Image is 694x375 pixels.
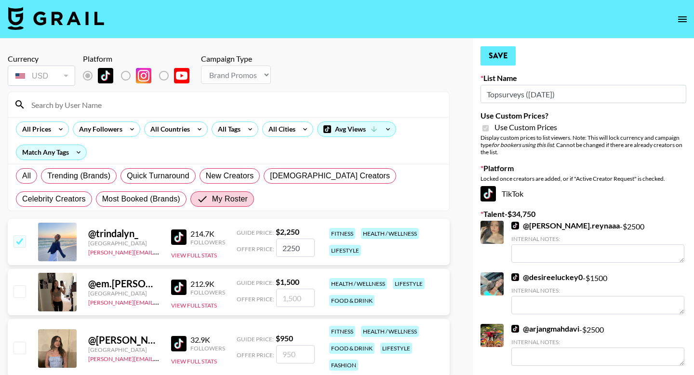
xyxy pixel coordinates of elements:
[174,68,189,83] img: YouTube
[201,54,271,64] div: Campaign Type
[480,175,686,182] div: Locked once creators are added, or if "Active Creator Request" is checked.
[190,239,225,246] div: Followers
[511,273,519,281] img: TikTok
[480,46,516,66] button: Save
[393,278,425,289] div: lifestyle
[88,334,160,346] div: @ [PERSON_NAME]
[136,68,151,83] img: Instagram
[88,353,277,362] a: [PERSON_NAME][EMAIL_ADDRESS][PERSON_NAME][DOMAIN_NAME]
[329,295,374,306] div: food & drink
[73,122,124,136] div: Any Followers
[511,221,620,230] a: @[PERSON_NAME].reynaaa
[270,170,390,182] span: [DEMOGRAPHIC_DATA] Creators
[329,343,374,354] div: food & drink
[361,228,419,239] div: health / wellness
[171,252,217,259] button: View Full Stats
[276,239,315,257] input: 2,250
[16,122,53,136] div: All Prices
[511,338,684,346] div: Internal Notes:
[190,229,225,239] div: 214.7K
[318,122,396,136] div: Avg Views
[263,122,297,136] div: All Cities
[511,272,684,314] div: - $ 1500
[8,7,104,30] img: Grail Talent
[237,351,274,359] span: Offer Price:
[511,287,684,294] div: Internal Notes:
[494,122,557,132] span: Use Custom Prices
[511,221,684,263] div: - $ 2500
[88,240,160,247] div: [GEOGRAPHIC_DATA]
[22,170,31,182] span: All
[16,145,86,160] div: Match Any Tags
[361,326,419,337] div: health / wellness
[145,122,192,136] div: All Countries
[102,193,180,205] span: Most Booked (Brands)
[480,163,686,173] label: Platform
[88,278,160,290] div: @ em.[PERSON_NAME]
[171,229,187,245] img: TikTok
[380,343,412,354] div: lifestyle
[88,247,277,256] a: [PERSON_NAME][EMAIL_ADDRESS][PERSON_NAME][DOMAIN_NAME]
[511,325,519,333] img: TikTok
[171,336,187,351] img: TikTok
[88,297,277,306] a: [PERSON_NAME][EMAIL_ADDRESS][PERSON_NAME][DOMAIN_NAME]
[480,73,686,83] label: List Name
[511,222,519,229] img: TikTok
[480,111,686,121] label: Use Custom Prices?
[98,68,113,83] img: TikTok
[673,10,692,29] button: open drawer
[329,360,358,371] div: fashion
[480,134,686,156] div: Display custom prices to list viewers. Note: This will lock currency and campaign type . Cannot b...
[511,235,684,242] div: Internal Notes:
[127,170,189,182] span: Quick Turnaround
[276,334,293,343] strong: $ 950
[329,245,361,256] div: lifestyle
[88,346,160,353] div: [GEOGRAPHIC_DATA]
[237,335,274,343] span: Guide Price:
[83,54,197,64] div: Platform
[276,227,299,236] strong: $ 2,250
[171,358,217,365] button: View Full Stats
[26,97,443,112] input: Search by User Name
[47,170,110,182] span: Trending (Brands)
[212,122,242,136] div: All Tags
[8,54,75,64] div: Currency
[171,280,187,295] img: TikTok
[171,302,217,309] button: View Full Stats
[492,141,554,148] em: for bookers using this list
[480,186,686,201] div: TikTok
[190,335,225,345] div: 32.9K
[276,345,315,363] input: 950
[190,345,225,352] div: Followers
[10,67,73,84] div: USD
[329,278,387,289] div: health / wellness
[206,170,254,182] span: New Creators
[83,66,197,86] div: List locked to TikTok.
[237,295,274,303] span: Offer Price:
[511,324,579,334] a: @arjangmahdavi
[237,245,274,253] span: Offer Price:
[88,290,160,297] div: [GEOGRAPHIC_DATA]
[22,193,86,205] span: Celebrity Creators
[212,193,248,205] span: My Roster
[276,289,315,307] input: 1,500
[480,186,496,201] img: TikTok
[190,289,225,296] div: Followers
[237,279,274,286] span: Guide Price:
[88,228,160,240] div: @ trindalyn_
[190,279,225,289] div: 212.9K
[480,209,686,219] label: Talent - $ 34,750
[8,64,75,88] div: Currency is locked to USD
[511,272,583,282] a: @desireeluckey0
[511,324,684,366] div: - $ 2500
[329,228,355,239] div: fitness
[237,229,274,236] span: Guide Price:
[329,326,355,337] div: fitness
[276,277,299,286] strong: $ 1,500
